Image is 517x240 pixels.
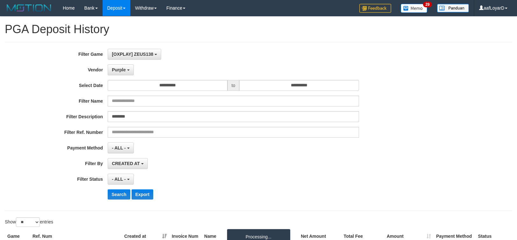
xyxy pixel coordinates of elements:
span: to [227,80,240,91]
select: Showentries [16,217,40,227]
img: MOTION_logo.png [5,3,53,13]
button: Export [132,189,153,200]
span: - ALL - [112,177,126,182]
button: - ALL - [108,142,133,153]
span: - ALL - [112,145,126,150]
span: Purple [112,67,126,72]
label: Show entries [5,217,53,227]
img: Feedback.jpg [359,4,391,13]
button: - ALL - [108,174,133,185]
button: CREATED AT [108,158,148,169]
span: 29 [423,2,432,7]
span: [OXPLAY] ZEUS138 [112,52,153,57]
button: Search [108,189,130,200]
button: [OXPLAY] ZEUS138 [108,49,161,60]
span: CREATED AT [112,161,140,166]
button: Purple [108,64,133,75]
img: Button%20Memo.svg [401,4,427,13]
img: panduan.png [437,4,469,12]
h1: PGA Deposit History [5,23,512,36]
